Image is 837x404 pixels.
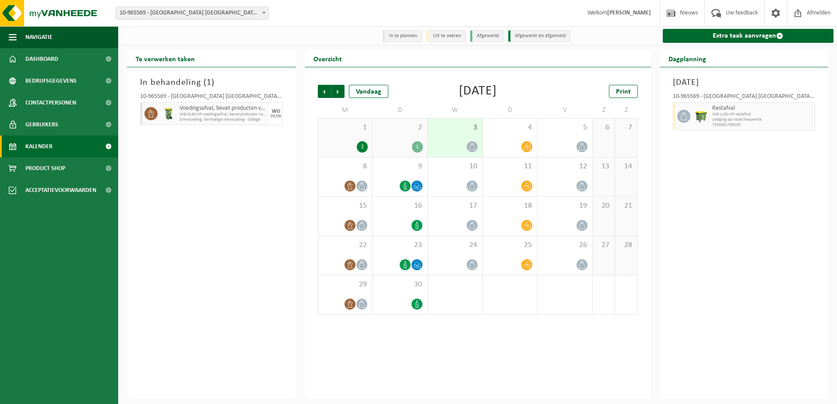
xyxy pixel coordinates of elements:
span: Voedingsafval, bevat producten van dierlijke oorsprong, onverpakt, categorie 3 [179,105,267,112]
span: 7 [619,123,633,132]
span: 30 [377,280,423,289]
span: Vorige [318,85,331,98]
td: D [373,102,428,118]
span: Acceptatievoorwaarden [25,179,96,201]
li: Afgewerkt [470,30,504,42]
div: 10-965569 - [GEOGRAPHIC_DATA] [GEOGRAPHIC_DATA] - [GEOGRAPHIC_DATA] [140,94,283,102]
span: WB-1100-HP restafval [712,112,813,117]
span: 18 [487,201,533,211]
span: Product Shop [25,157,65,179]
span: 8 [323,162,368,171]
span: Contactpersonen [25,92,76,114]
td: V [538,102,593,118]
strong: [PERSON_NAME] [607,10,651,16]
div: 10-965569 - [GEOGRAPHIC_DATA] [GEOGRAPHIC_DATA] - [GEOGRAPHIC_DATA] [673,94,816,102]
span: Gebruikers [25,114,58,136]
span: 10-965569 - VAN DER VALK HOTEL PARK LANE ANTWERPEN NV - ANTWERPEN [116,7,269,20]
span: 14 [619,162,633,171]
span: 6 [597,123,610,132]
span: Restafval [712,105,813,112]
td: M [318,102,373,118]
div: 1 [412,141,423,153]
span: 28 [619,240,633,250]
h2: Overzicht [305,50,351,67]
a: Print [609,85,638,98]
h2: Te verwerken taken [127,50,204,67]
span: 20 [597,201,610,211]
td: Z [615,102,637,118]
li: Uit te voeren [426,30,466,42]
span: 13 [597,162,610,171]
span: 24 [432,240,478,250]
span: T250001769283 [712,122,813,128]
span: 27 [597,240,610,250]
td: D [483,102,538,118]
span: 4 [487,123,533,132]
li: Afgewerkt en afgemeld [508,30,570,42]
div: WO [272,109,280,114]
h3: In behandeling ( ) [140,76,283,89]
span: WB-0140-HP voedingsafval, bevat producten van dierlijke oors [179,112,267,117]
span: 10 [432,162,478,171]
span: 2 [377,123,423,132]
span: 19 [542,201,588,211]
td: Z [593,102,615,118]
div: Vandaag [349,85,388,98]
span: Kalender [25,136,53,157]
span: 21 [619,201,633,211]
span: 16 [377,201,423,211]
span: Bedrijfsgegevens [25,70,77,92]
span: 5 [542,123,588,132]
span: 26 [542,240,588,250]
span: Dashboard [25,48,58,70]
img: WB-1100-HPE-GN-50 [695,110,708,123]
h3: [DATE] [673,76,816,89]
div: 03/09 [271,114,281,118]
li: In te plannen [383,30,422,42]
span: 22 [323,240,368,250]
h2: Dagplanning [660,50,715,67]
span: Lediging op vaste frequentie [712,117,813,122]
span: 3 [432,123,478,132]
span: 10-965569 - VAN DER VALK HOTEL PARK LANE ANTWERPEN NV - ANTWERPEN [116,7,268,19]
span: 1 [207,78,211,87]
span: Print [616,88,631,95]
a: Extra taak aanvragen [663,29,834,43]
span: Volgende [331,85,345,98]
div: [DATE] [459,85,497,98]
span: 1 [323,123,368,132]
td: W [428,102,483,118]
span: 17 [432,201,478,211]
span: 9 [377,162,423,171]
span: Navigatie [25,26,53,48]
span: 25 [487,240,533,250]
span: 12 [542,162,588,171]
div: 2 [357,141,368,153]
span: 23 [377,240,423,250]
span: 29 [323,280,368,289]
span: 15 [323,201,368,211]
span: Omwisseling. Eenmalige omwisseling - Slijtage [179,117,267,122]
span: 11 [487,162,533,171]
img: WB-0140-HPE-GN-50 [162,107,175,120]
